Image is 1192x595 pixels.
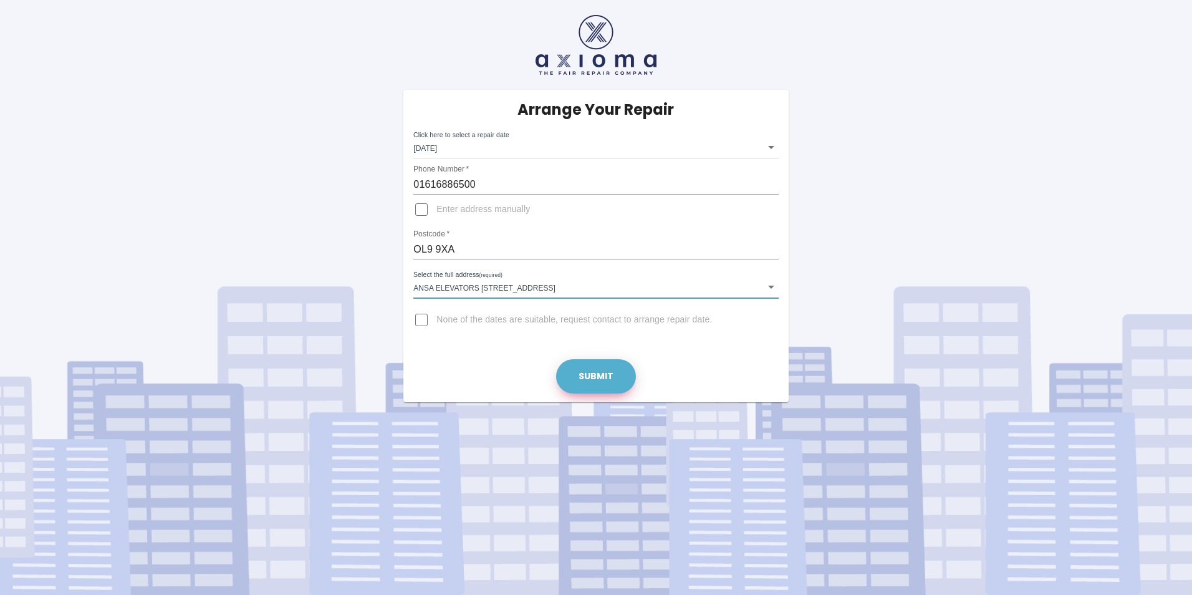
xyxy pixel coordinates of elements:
div: Ansa Elevators [STREET_ADDRESS] [413,276,778,298]
button: Submit [556,359,636,394]
h5: Arrange Your Repair [517,100,674,120]
label: Click here to select a repair date [413,130,509,140]
span: None of the dates are suitable, request contact to arrange repair date. [436,314,712,326]
small: (required) [479,273,502,278]
span: Enter address manually [436,203,530,216]
img: axioma [536,15,656,75]
label: Select the full address [413,270,502,280]
div: [DATE] [413,136,778,158]
label: Postcode [413,229,449,239]
label: Phone Number [413,164,469,175]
